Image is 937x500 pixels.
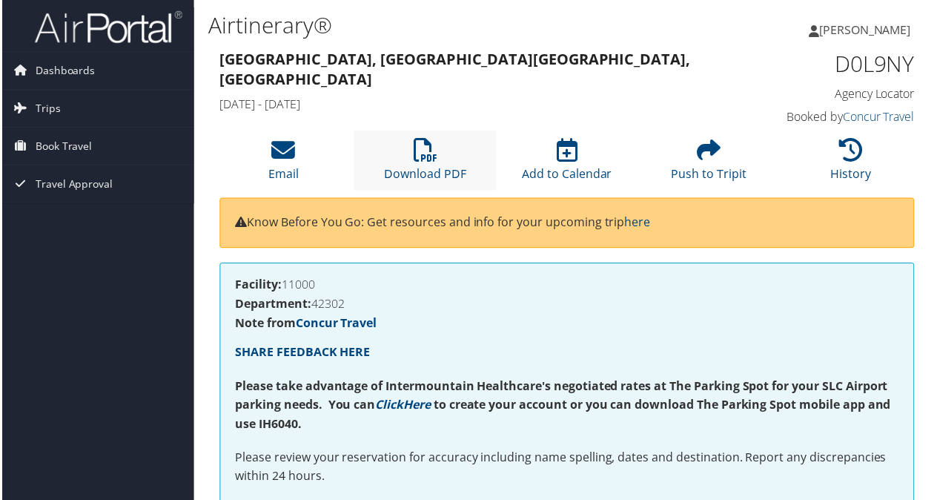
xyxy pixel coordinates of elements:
[523,147,613,182] a: Add to Calendar
[845,109,917,125] a: Concur Travel
[759,49,917,80] h1: D0L9NY
[208,10,688,41] h1: Airtinerary®
[234,380,890,415] strong: Please take advantage of Intermountain Healthcare's negotiated rates at The Parking Spot for your...
[234,450,901,488] p: Please review your reservation for accuracy including name spelling, dates and destination. Repor...
[759,109,917,125] h4: Booked by
[832,147,873,182] a: History
[384,147,466,182] a: Download PDF
[234,280,901,292] h4: 11000
[234,297,311,313] strong: Department:
[811,7,928,52] a: [PERSON_NAME]
[33,166,111,203] span: Travel Approval
[295,316,377,332] a: Concur Travel
[33,91,59,128] span: Trips
[219,96,737,113] h4: [DATE] - [DATE]
[626,215,652,231] a: here
[268,147,298,182] a: Email
[375,398,403,415] a: Click
[821,22,913,38] span: [PERSON_NAME]
[234,398,893,434] strong: to create your account or you can download The Parking Spot mobile app and use IH6040.
[234,346,370,362] a: SHARE FEEDBACK HERE
[234,316,377,332] strong: Note from
[33,53,93,90] span: Dashboards
[234,277,281,294] strong: Facility:
[672,147,748,182] a: Push to Tripit
[219,49,692,90] strong: [GEOGRAPHIC_DATA], [GEOGRAPHIC_DATA] [GEOGRAPHIC_DATA], [GEOGRAPHIC_DATA]
[234,214,901,234] p: Know Before You Go: Get resources and info for your upcoming trip
[33,10,181,45] img: airportal-logo.png
[759,86,917,102] h4: Agency Locator
[234,299,901,311] h4: 42302
[403,398,431,415] a: Here
[33,128,90,165] span: Book Travel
